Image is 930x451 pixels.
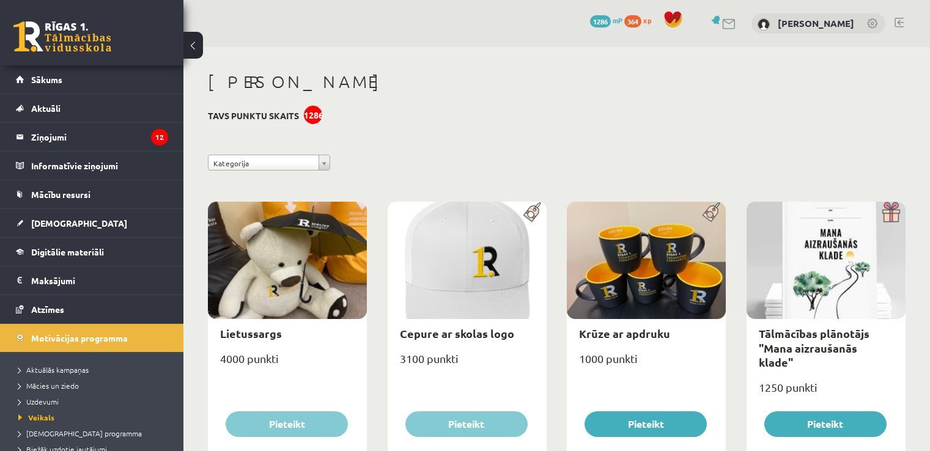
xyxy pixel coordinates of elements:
i: 12 [151,129,168,145]
h3: Tavs punktu skaits [208,111,299,121]
a: Sākums [16,65,168,94]
a: Rīgas 1. Tālmācības vidusskola [13,21,111,52]
span: Uzdevumi [18,397,59,406]
a: Mācību resursi [16,180,168,208]
span: Digitālie materiāli [31,246,104,257]
span: 364 [624,15,641,28]
div: 4000 punkti [208,348,367,379]
a: Informatīvie ziņojumi [16,152,168,180]
span: Aktuālās kampaņas [18,365,89,375]
span: mP [613,15,622,25]
a: Lietussargs [220,326,282,340]
span: Sākums [31,74,62,85]
a: Kategorija [208,155,330,170]
a: Mācies un ziedo [18,380,171,391]
button: Pieteikt [226,411,348,437]
legend: Ziņojumi [31,123,168,151]
span: [DEMOGRAPHIC_DATA] programma [18,428,142,438]
span: [DEMOGRAPHIC_DATA] [31,218,127,229]
a: Digitālie materiāli [16,238,168,266]
h1: [PERSON_NAME] [208,71,906,92]
span: 1286 [590,15,611,28]
a: Cepure ar skolas logo [400,326,514,340]
span: Motivācijas programma [31,332,128,343]
a: Ziņojumi12 [16,123,168,151]
span: Veikals [18,413,54,422]
div: 1286 [304,106,322,124]
img: Populāra prece [519,202,547,222]
a: Krūze ar apdruku [579,326,670,340]
span: Atzīmes [31,304,64,315]
span: Mācies un ziedo [18,381,79,391]
a: [DEMOGRAPHIC_DATA] programma [18,428,171,439]
button: Pieteikt [405,411,528,437]
a: [PERSON_NAME] [778,17,854,29]
span: Aktuāli [31,103,61,114]
button: Pieteikt [764,411,887,437]
a: 1286 mP [590,15,622,25]
a: Motivācijas programma [16,324,168,352]
div: 1250 punkti [747,377,906,408]
a: Aktuāli [16,94,168,122]
a: Tālmācības plānotājs "Mana aizraušanās klade" [759,326,869,369]
a: Aktuālās kampaņas [18,364,171,375]
a: Maksājumi [16,266,168,295]
span: xp [643,15,651,25]
span: Kategorija [213,155,314,171]
legend: Informatīvie ziņojumi [31,152,168,180]
a: Atzīmes [16,295,168,323]
img: Dāvana ar pārsteigumu [878,202,906,222]
div: 1000 punkti [567,348,726,379]
img: Druvis Briedis [758,18,770,31]
span: Mācību resursi [31,189,90,200]
a: 364 xp [624,15,657,25]
a: [DEMOGRAPHIC_DATA] [16,209,168,237]
img: Populāra prece [698,202,726,222]
div: 3100 punkti [388,348,547,379]
legend: Maksājumi [31,266,168,295]
a: Veikals [18,412,171,423]
button: Pieteikt [585,411,707,437]
a: Uzdevumi [18,396,171,407]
